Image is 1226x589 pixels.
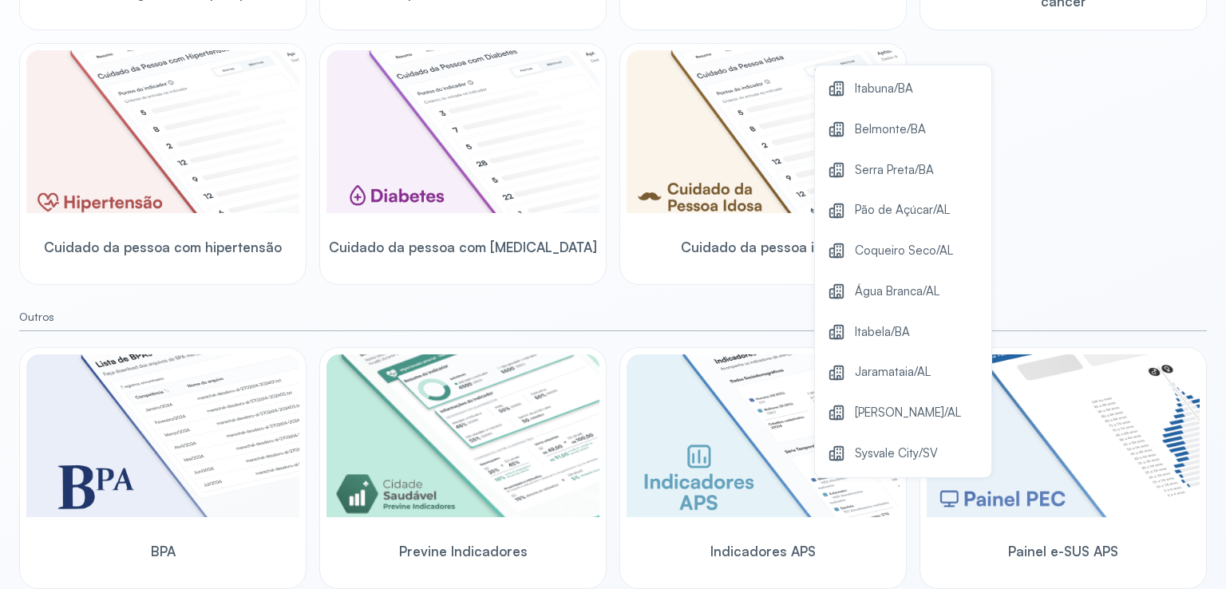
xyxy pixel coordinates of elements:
[19,310,1207,324] small: Outros
[710,543,816,559] span: Indicadores APS
[855,78,913,100] span: Itabuna/BA
[855,443,938,464] span: Sysvale City/SV
[627,50,900,213] img: elderly.png
[855,402,961,424] span: [PERSON_NAME]/AL
[627,354,900,517] img: aps-indicators.png
[855,322,910,343] span: Itabela/BA
[26,50,299,213] img: hypertension.png
[855,119,926,140] span: Belmonte/BA
[44,239,282,255] span: Cuidado da pessoa com hipertensão
[399,543,528,559] span: Previne Indicadores
[855,362,931,383] span: Jaramataia/AL
[855,240,953,262] span: Coqueiro Seco/AL
[329,239,597,255] span: Cuidado da pessoa com [MEDICAL_DATA]
[927,354,1200,517] img: pec-panel.png
[681,239,846,255] span: Cuidado da pessoa idosa
[151,543,176,559] span: BPA
[326,354,599,517] img: previne-brasil.png
[26,354,299,517] img: bpa.png
[1008,543,1118,559] span: Painel e-SUS APS
[855,281,939,302] span: Água Branca/AL
[855,200,950,221] span: Pão de Açúcar/AL
[855,160,934,181] span: Serra Preta/BA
